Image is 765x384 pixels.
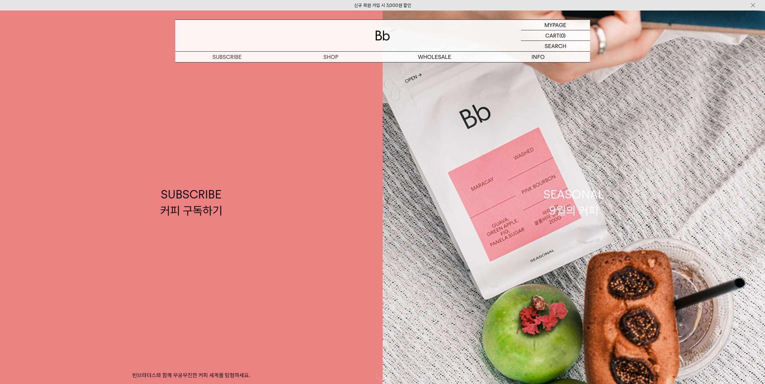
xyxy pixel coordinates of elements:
p: CART [545,30,559,41]
div: SUBSCRIBE 커피 구독하기 [160,186,222,218]
a: CART (0) [521,30,590,41]
div: SEASONAL 9월의 커피 [543,186,604,218]
a: SHOP [279,52,383,62]
p: INFO [486,52,590,62]
p: SEARCH [545,41,566,51]
p: WHOLESALE [383,52,486,62]
p: MYPAGE [544,20,566,30]
a: MYPAGE [521,20,590,30]
p: (0) [559,30,566,41]
img: 로고 [375,31,390,41]
a: SUBSCRIBE [175,52,279,62]
a: 신규 회원 가입 시 3,000원 할인 [354,3,411,8]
